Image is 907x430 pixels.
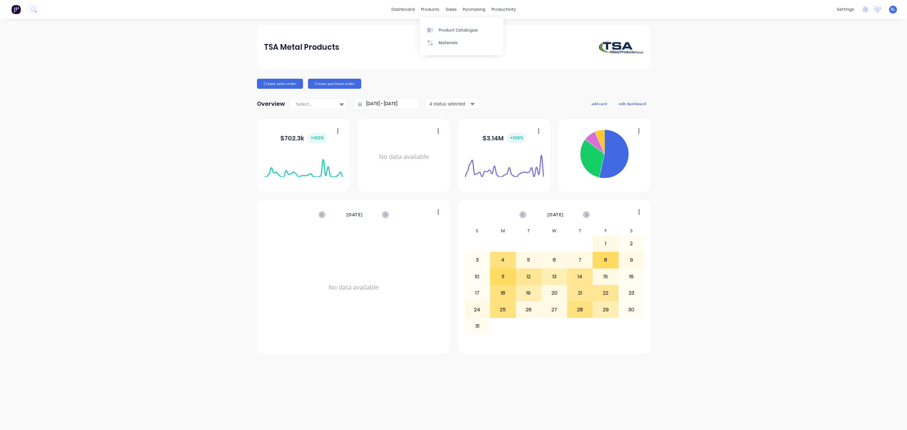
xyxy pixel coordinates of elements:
[593,236,618,252] div: 1
[593,226,619,235] div: F
[490,302,516,317] div: 25
[308,133,327,143] div: + 100 %
[568,302,593,317] div: 28
[516,302,541,317] div: 26
[542,269,567,285] div: 13
[490,226,516,235] div: M
[465,252,490,268] div: 3
[541,226,567,235] div: W
[619,252,644,268] div: 9
[388,5,418,14] a: dashboard
[490,285,516,301] div: 18
[516,252,541,268] div: 5
[568,252,593,268] div: 7
[460,5,488,14] div: purchasing
[619,285,644,301] div: 23
[465,226,490,235] div: S
[516,285,541,301] div: 19
[280,133,327,143] div: $ 702.3k
[482,133,526,143] div: $ 3.14M
[264,41,339,54] div: TSA Metal Products
[619,302,644,317] div: 30
[490,252,516,268] div: 4
[891,7,895,12] span: RL
[439,27,478,33] div: Product Catalogue
[490,269,516,285] div: 11
[465,269,490,285] div: 10
[439,40,458,46] div: Materials
[346,211,363,218] span: [DATE]
[364,127,443,187] div: No data available
[257,79,303,89] button: Create sales order
[465,285,490,301] div: 17
[442,5,460,14] div: sales
[593,269,618,285] div: 15
[542,252,567,268] div: 6
[568,285,593,301] div: 21
[593,302,618,317] div: 29
[542,285,567,301] div: 20
[488,5,519,14] div: productivity
[593,285,618,301] div: 22
[308,79,361,89] button: Create purchase order
[264,226,443,348] div: No data available
[516,226,542,235] div: T
[426,99,480,109] button: 4 status selected
[619,226,644,235] div: S
[542,302,567,317] div: 27
[420,24,503,36] a: Product Catalogue
[418,5,442,14] div: products
[568,269,593,285] div: 14
[420,37,503,49] a: Materials
[547,211,564,218] span: [DATE]
[619,269,644,285] div: 16
[567,226,593,235] div: T
[593,252,618,268] div: 8
[257,98,285,110] div: Overview
[430,100,469,107] div: 4 status selected
[834,5,857,14] div: settings
[587,99,611,108] button: add card
[11,5,21,14] img: Factory
[465,302,490,317] div: 24
[507,133,526,143] div: + 100 %
[615,99,650,108] button: edit dashboard
[619,236,644,252] div: 2
[599,41,643,54] img: TSA Metal Products
[465,318,490,334] div: 31
[516,269,541,285] div: 12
